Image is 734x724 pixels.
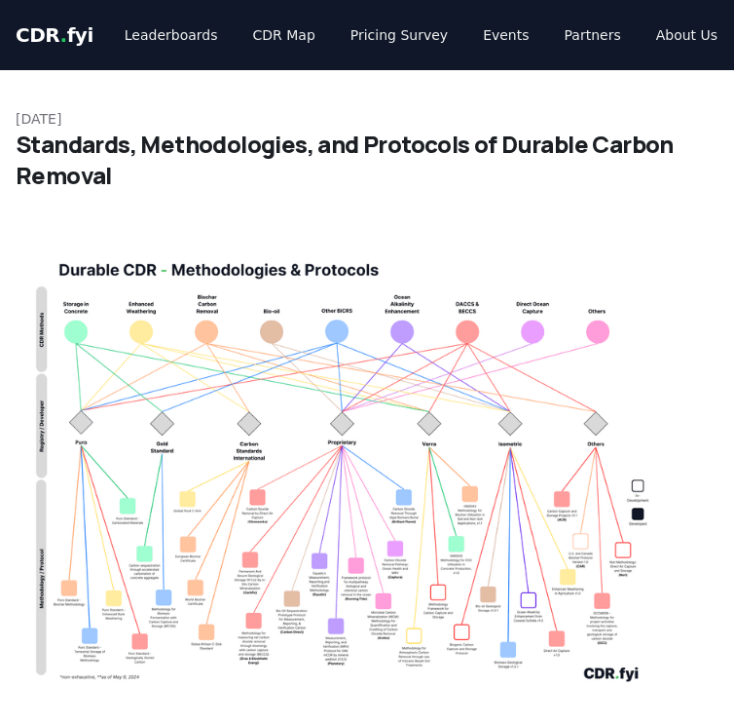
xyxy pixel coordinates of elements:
a: About Us [641,18,733,53]
a: Partners [549,18,637,53]
h1: Standards, Methodologies, and Protocols of Durable Carbon Removal [16,129,718,191]
p: [DATE] [16,109,718,129]
a: Pricing Survey [335,18,463,53]
img: blog post image [16,238,660,698]
a: CDR.fyi [16,21,93,49]
span: CDR fyi [16,23,93,47]
span: . [60,23,67,47]
a: Leaderboards [109,18,234,53]
a: Events [467,18,544,53]
a: CDR Map [238,18,331,53]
